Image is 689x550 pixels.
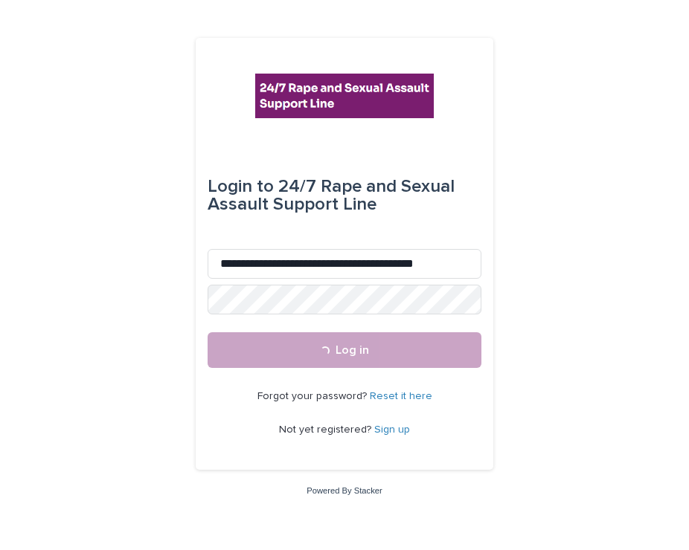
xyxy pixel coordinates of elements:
[208,332,481,368] button: Log in
[370,391,432,401] a: Reset it here
[255,74,434,118] img: rhQMoQhaT3yELyF149Cw
[374,424,410,435] a: Sign up
[279,424,374,435] span: Not yet registered?
[208,166,481,225] div: 24/7 Rape and Sexual Assault Support Line
[257,391,370,401] span: Forgot your password?
[208,178,274,195] span: Login to
[336,344,369,356] span: Log in
[307,486,382,495] a: Powered By Stacker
